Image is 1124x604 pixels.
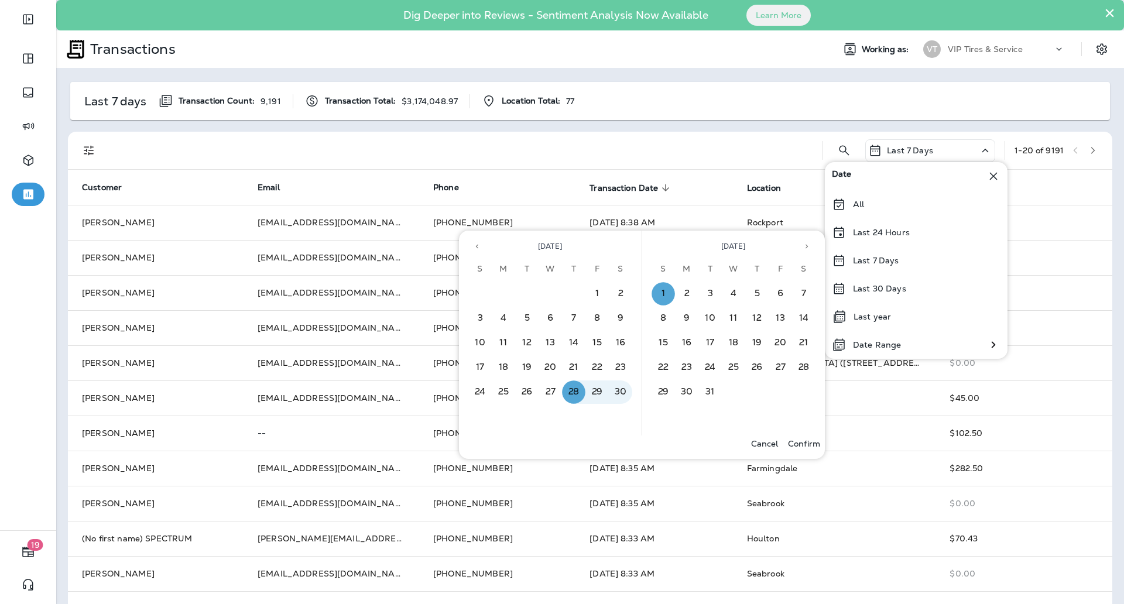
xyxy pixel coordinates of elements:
span: Transaction Date [590,183,658,193]
span: Transaction Total: [325,96,396,106]
button: 16 [675,331,698,355]
button: 9 [675,307,698,330]
button: 1 [585,282,609,306]
button: 29 [652,380,675,404]
span: Rockport [747,217,783,228]
button: 30 [609,380,632,404]
button: 6 [539,307,562,330]
td: $102.50 [935,416,1112,451]
span: Sunday [653,258,674,281]
td: [PHONE_NUMBER] [419,345,575,380]
td: $127.50 [935,275,1112,310]
button: 15 [585,331,609,355]
td: [PHONE_NUMBER] [419,486,575,521]
td: [PHONE_NUMBER] [419,521,575,556]
span: Phone [433,182,459,193]
p: -- [258,428,405,438]
button: 17 [468,356,492,379]
span: Thursday [563,258,584,281]
span: Friday [770,258,791,281]
td: [EMAIL_ADDRESS][DOMAIN_NAME] [244,451,419,486]
button: 28 [562,380,585,404]
button: 19 [745,331,769,355]
p: Last 24 Hours [853,228,910,237]
button: Search Transactions [832,139,856,162]
button: Confirm [783,435,825,452]
span: Customer [82,182,122,193]
td: [DATE] 8:38 AM [575,205,733,240]
span: Monday [676,258,697,281]
button: 13 [539,331,562,355]
button: 14 [792,307,815,330]
button: Cancel [746,435,783,452]
button: 16 [609,331,632,355]
button: 22 [585,356,609,379]
p: Cancel [751,439,779,448]
td: [PERSON_NAME] [68,486,244,521]
button: 15 [652,331,675,355]
span: Seabrook [747,568,784,579]
button: 1 [652,282,675,306]
td: $45.00 [935,380,1112,416]
button: 7 [792,282,815,306]
button: 23 [675,356,698,379]
button: Close [1104,4,1115,22]
td: [EMAIL_ADDRESS][DOMAIN_NAME] [244,240,419,275]
button: 3 [468,307,492,330]
p: Transactions [85,40,176,58]
button: 3 [698,282,722,306]
button: 12 [745,307,769,330]
td: [PERSON_NAME] [68,310,244,345]
td: [PERSON_NAME] [68,556,244,591]
span: Tuesday [516,258,537,281]
button: 19 [515,356,539,379]
p: $0.00 [950,218,1098,227]
span: Location Total: [502,96,560,106]
td: [EMAIL_ADDRESS][DOMAIN_NAME] [244,345,419,380]
button: Previous month [468,238,486,255]
span: Friday [587,258,608,281]
button: 21 [792,331,815,355]
td: [EMAIL_ADDRESS][DOMAIN_NAME] [244,486,419,521]
p: $0.00 [950,569,1098,578]
button: 24 [698,356,722,379]
span: [DATE] [721,242,745,251]
td: [PHONE_NUMBER] [419,416,575,451]
button: 26 [745,356,769,379]
span: Wednesday [723,258,744,281]
button: 10 [698,307,722,330]
td: $135.00 [935,310,1112,345]
button: 2 [609,282,632,306]
span: Saturday [793,258,814,281]
button: Filters [77,139,101,162]
button: 18 [722,331,745,355]
td: [PERSON_NAME] [68,240,244,275]
button: 7 [562,307,585,330]
span: Wednesday [540,258,561,281]
td: [PERSON_NAME] [68,451,244,486]
span: Working as: [862,44,911,54]
td: [PHONE_NUMBER] [419,205,575,240]
td: [PERSON_NAME] [68,416,244,451]
p: Last year [854,312,891,321]
p: Date Range [853,340,901,349]
td: [EMAIL_ADDRESS][DOMAIN_NAME] [244,205,419,240]
span: Farmingdale [747,463,798,473]
span: Thursday [746,258,767,281]
button: 4 [492,307,515,330]
p: $0.00 [950,499,1098,508]
button: 6 [769,282,792,306]
button: 5 [515,307,539,330]
button: 17 [698,331,722,355]
button: 8 [585,307,609,330]
button: 12 [515,331,539,355]
td: [PERSON_NAME][EMAIL_ADDRESS][PERSON_NAME][DOMAIN_NAME] [244,521,419,556]
td: [DATE] 8:33 AM [575,556,733,591]
button: 10 [468,331,492,355]
span: Saturday [610,258,631,281]
span: 19 [28,539,43,551]
button: Settings [1091,39,1112,60]
span: Sunday [470,258,491,281]
button: 5 [745,282,769,306]
td: (No first name) SPECTRUM [68,521,244,556]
